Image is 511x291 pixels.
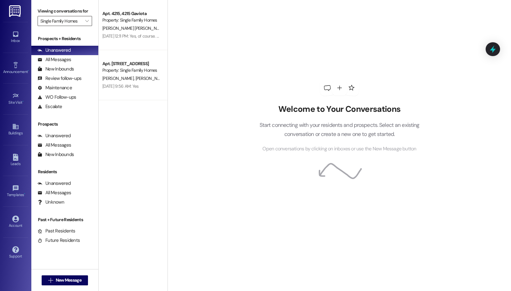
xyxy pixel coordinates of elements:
span: Open conversations by clicking on inboxes or use the New Message button [262,145,416,153]
a: Leads [3,152,28,169]
div: All Messages [38,56,71,63]
a: Inbox [3,29,28,46]
span: New Message [56,277,81,283]
span: • [24,192,25,196]
div: Apt. 4215, 4215 Gaviota [102,10,160,17]
div: Unanswered [38,47,71,54]
p: Start connecting with your residents and prospects. Select an existing conversation or create a n... [250,121,429,138]
div: New Inbounds [38,66,74,72]
div: Apt. [STREET_ADDRESS] [102,60,160,67]
div: Future Residents [38,237,80,244]
div: Review follow-ups [38,75,81,82]
a: Account [3,214,28,231]
div: Past Residents [38,228,75,234]
div: Maintenance [38,85,72,91]
div: Prospects + Residents [31,35,98,42]
a: Templates • [3,183,28,200]
h2: Welcome to Your Conversations [250,104,429,114]
div: [DATE] 12:11 PM: Yes, of course. Not sure if I can get it [DATE], but I'll get him as soon as I c... [102,33,444,39]
div: WO Follow-ups [38,94,76,101]
div: Unknown [38,199,64,205]
i:  [85,18,89,23]
div: Prospects [31,121,98,127]
div: Unanswered [38,133,71,139]
a: Buildings [3,121,28,138]
label: Viewing conversations for [38,6,92,16]
div: Unanswered [38,180,71,187]
div: [DATE] 9:56 AM: Yes [102,83,139,89]
a: Site Visit • [3,91,28,107]
div: Property: Single Family Homes [102,17,160,23]
span: • [28,69,29,73]
img: ResiDesk Logo [9,5,22,17]
span: [PERSON_NAME] [PERSON_NAME] [102,25,166,31]
button: New Message [42,275,88,285]
input: All communities [40,16,82,26]
div: New Inbounds [38,151,74,158]
div: Escalate [38,103,62,110]
div: Property: Single Family Homes [102,67,160,74]
span: [PERSON_NAME] [136,75,167,81]
div: Residents [31,169,98,175]
span: [PERSON_NAME] [102,75,136,81]
div: Past + Future Residents [31,216,98,223]
i:  [48,278,53,283]
div: All Messages [38,142,71,148]
a: Support [3,244,28,261]
div: All Messages [38,190,71,196]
